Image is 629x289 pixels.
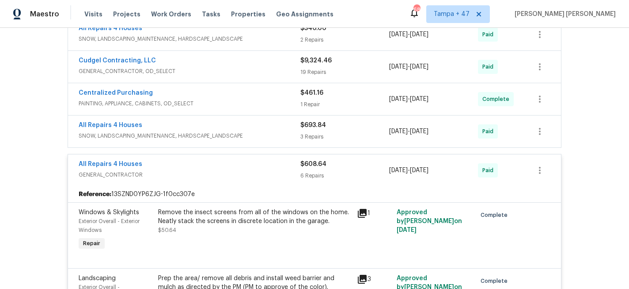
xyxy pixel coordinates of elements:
[389,30,428,39] span: -
[276,10,333,19] span: Geo Assignments
[158,208,352,226] div: Remove the insect screens from all of the windows on the home. Neatly stack the screens in discre...
[79,99,300,108] span: PAINTING, APPLIANCE, CABINETS, OD_SELECT
[79,122,142,128] a: All Repairs 4 Houses
[79,58,156,64] a: Cudgel Contracting, LLC
[300,25,326,31] span: $340.00
[357,208,391,219] div: 1
[300,122,326,128] span: $693.84
[413,5,420,14] div: 688
[79,209,139,216] span: Windows & Skylights
[79,219,140,233] span: Exterior Overall - Exterior Windows
[389,166,428,175] span: -
[300,132,389,141] div: 3 Repairs
[397,209,462,233] span: Approved by [PERSON_NAME] on
[410,31,428,38] span: [DATE]
[389,64,408,70] span: [DATE]
[30,10,59,19] span: Maestro
[300,68,389,77] div: 19 Repairs
[389,96,408,102] span: [DATE]
[410,128,428,135] span: [DATE]
[79,25,142,31] a: All Repairs 4 Houses
[300,100,389,109] div: 1 Repair
[481,277,511,285] span: Complete
[79,35,300,43] span: SNOW, LANDSCAPING_MAINTENANCE, HARDSCAPE_LANDSCAPE
[79,67,300,76] span: GENERAL_CONTRACTOR, OD_SELECT
[357,274,391,285] div: 3
[389,127,428,136] span: -
[84,10,102,19] span: Visits
[482,62,497,71] span: Paid
[410,64,428,70] span: [DATE]
[300,90,323,96] span: $461.16
[300,58,332,64] span: $9,324.46
[482,166,497,175] span: Paid
[79,170,300,179] span: GENERAL_CONTRACTOR
[410,96,428,102] span: [DATE]
[79,275,116,281] span: Landscaping
[482,95,513,104] span: Complete
[202,11,220,17] span: Tasks
[80,239,104,248] span: Repair
[113,10,140,19] span: Projects
[79,90,153,96] a: Centralized Purchasing
[389,95,428,104] span: -
[79,131,300,140] span: SNOW, LANDSCAPING_MAINTENANCE, HARDSCAPE_LANDSCAPE
[389,31,408,38] span: [DATE]
[231,10,265,19] span: Properties
[300,171,389,180] div: 6 Repairs
[68,186,561,202] div: 13SZND0YP6ZJG-1f0cc307e
[79,161,142,167] a: All Repairs 4 Houses
[397,227,417,233] span: [DATE]
[79,190,111,199] b: Reference:
[389,167,408,173] span: [DATE]
[482,127,497,136] span: Paid
[434,10,470,19] span: Tampa + 47
[511,10,616,19] span: [PERSON_NAME] [PERSON_NAME]
[300,161,326,167] span: $608.64
[158,227,176,233] span: $50.64
[482,30,497,39] span: Paid
[300,35,389,44] div: 2 Repairs
[151,10,191,19] span: Work Orders
[389,128,408,135] span: [DATE]
[410,167,428,173] span: [DATE]
[481,211,511,220] span: Complete
[389,62,428,71] span: -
